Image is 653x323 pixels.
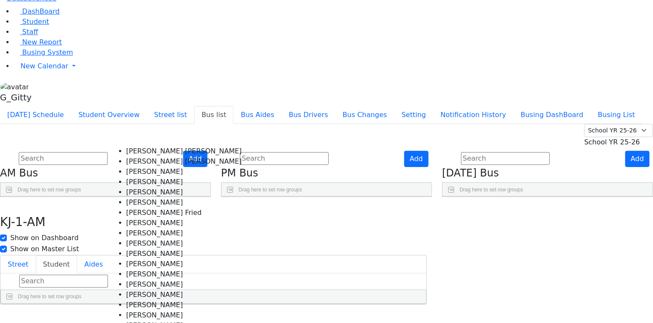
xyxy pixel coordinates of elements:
[461,152,550,165] input: Search
[126,208,242,218] li: [PERSON_NAME] Fried
[14,18,49,26] a: Student
[19,152,108,165] input: Search
[126,167,242,177] li: [PERSON_NAME]
[433,106,513,124] button: Notification History
[126,249,242,259] li: [PERSON_NAME]
[17,187,81,193] span: Drag here to set row groups
[22,28,38,36] span: Staff
[126,228,242,238] li: [PERSON_NAME]
[126,177,242,187] li: [PERSON_NAME]
[194,106,233,124] button: Bus list
[126,156,242,167] li: [PERSON_NAME] [PERSON_NAME]
[442,167,653,179] h4: [DATE] Bus
[22,18,49,26] span: Student
[126,238,242,249] li: [PERSON_NAME]
[147,106,194,124] button: Street list
[14,58,653,75] a: New Calendar
[0,255,36,273] button: Street
[14,7,60,15] a: DashBoard
[584,138,640,146] span: School YR 25-26
[22,48,73,56] span: Busing System
[126,310,242,320] li: [PERSON_NAME]
[591,106,642,124] button: Busing List
[126,259,242,269] li: [PERSON_NAME]
[404,151,429,167] button: Add
[126,187,242,197] li: [PERSON_NAME]
[77,255,111,273] button: Aides
[18,294,82,300] span: Drag here to set row groups
[221,167,432,179] h4: PM Bus
[10,244,79,254] label: Show on Master List
[240,152,329,165] input: Search
[14,28,38,36] a: Staff
[584,124,653,137] select: Default select example
[233,106,281,124] button: Bus Aides
[126,197,242,208] li: [PERSON_NAME]
[14,38,62,46] a: New Report
[394,106,433,124] button: Setting
[20,62,68,70] span: New Calendar
[22,38,62,46] span: New Report
[36,255,77,273] button: Student
[14,48,73,56] a: Busing System
[126,269,242,279] li: [PERSON_NAME]
[126,279,242,290] li: [PERSON_NAME]
[22,7,60,15] span: DashBoard
[335,106,394,124] button: Bus Changes
[126,300,242,310] li: [PERSON_NAME]
[126,290,242,300] li: [PERSON_NAME]
[282,106,335,124] button: Bus Drivers
[460,187,523,193] span: Drag here to set row groups
[71,106,147,124] button: Student Overview
[239,187,302,193] span: Drag here to set row groups
[126,146,242,156] li: [PERSON_NAME] [PERSON_NAME]
[126,218,242,228] li: [PERSON_NAME]
[10,233,79,243] label: Show on Dashboard
[625,151,650,167] button: Add
[513,106,591,124] button: Busing DashBoard
[0,273,426,304] div: Student
[19,275,108,288] input: Search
